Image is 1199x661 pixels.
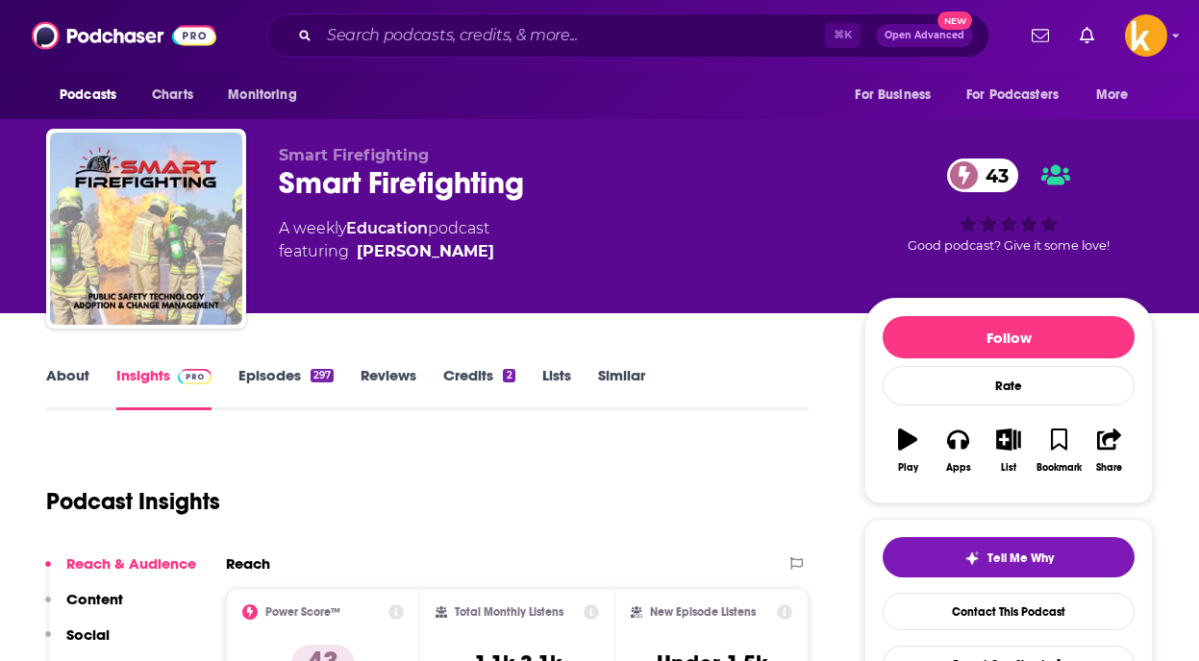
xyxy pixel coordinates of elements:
div: Share [1096,462,1122,474]
h1: Podcast Insights [46,487,220,516]
span: featuring [279,240,494,263]
a: Episodes297 [238,366,334,410]
div: A weekly podcast [279,217,494,263]
div: Bookmark [1037,462,1082,474]
button: open menu [841,77,955,113]
span: ⌘ K [825,23,861,48]
a: About [46,366,89,410]
button: Apps [933,416,983,485]
img: Podchaser - Follow, Share and Rate Podcasts [32,17,216,54]
span: Smart Firefighting [279,146,429,164]
div: Search podcasts, credits, & more... [266,13,989,58]
button: tell me why sparkleTell Me Why [883,537,1135,577]
p: Content [66,590,123,608]
button: Content [45,590,123,625]
button: Show profile menu [1125,14,1167,57]
input: Search podcasts, credits, & more... [319,20,825,51]
button: Follow [883,316,1135,358]
span: Logged in as sshawan [1125,14,1167,57]
div: Apps [946,462,971,474]
h2: Total Monthly Listens [455,605,563,619]
span: For Business [855,82,931,109]
button: Social [45,625,110,661]
span: Good podcast? Give it some love! [908,238,1110,253]
button: open menu [1083,77,1153,113]
div: 2 [503,369,514,382]
span: More [1096,82,1129,109]
span: Monitoring [228,82,296,109]
button: Share [1085,416,1135,485]
p: Reach & Audience [66,554,196,573]
img: Podchaser Pro [178,369,212,384]
img: tell me why sparkle [964,551,980,566]
button: open menu [954,77,1087,113]
span: Charts [152,82,193,109]
a: Lists [542,366,571,410]
div: Rate [883,366,1135,405]
button: Play [883,416,933,485]
button: open menu [46,77,141,113]
a: Education [346,219,428,237]
div: 297 [311,369,334,382]
h2: New Episode Listens [650,605,756,619]
a: Contact This Podcast [883,593,1135,630]
h2: Power Score™ [265,605,340,619]
div: List [1001,462,1016,474]
a: Similar [598,366,645,410]
button: Bookmark [1034,416,1084,485]
a: Show notifications dropdown [1024,19,1057,52]
span: Tell Me Why [987,551,1054,566]
span: New [937,12,972,30]
span: 43 [966,159,1018,192]
span: Podcasts [60,82,116,109]
button: Reach & Audience [45,554,196,590]
a: Reviews [361,366,416,410]
button: List [984,416,1034,485]
img: User Profile [1125,14,1167,57]
div: [PERSON_NAME] [357,240,494,263]
a: Charts [139,77,205,113]
div: 43Good podcast? Give it some love! [864,146,1153,265]
span: For Podcasters [966,82,1059,109]
button: Open AdvancedNew [876,24,973,47]
a: Show notifications dropdown [1072,19,1102,52]
a: InsightsPodchaser Pro [116,366,212,410]
h2: Reach [226,554,270,573]
a: Credits2 [443,366,514,410]
button: open menu [214,77,321,113]
span: Open Advanced [885,31,964,40]
div: Play [898,462,918,474]
p: Social [66,625,110,644]
a: 43 [947,159,1018,192]
img: Smart Firefighting [50,133,242,325]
